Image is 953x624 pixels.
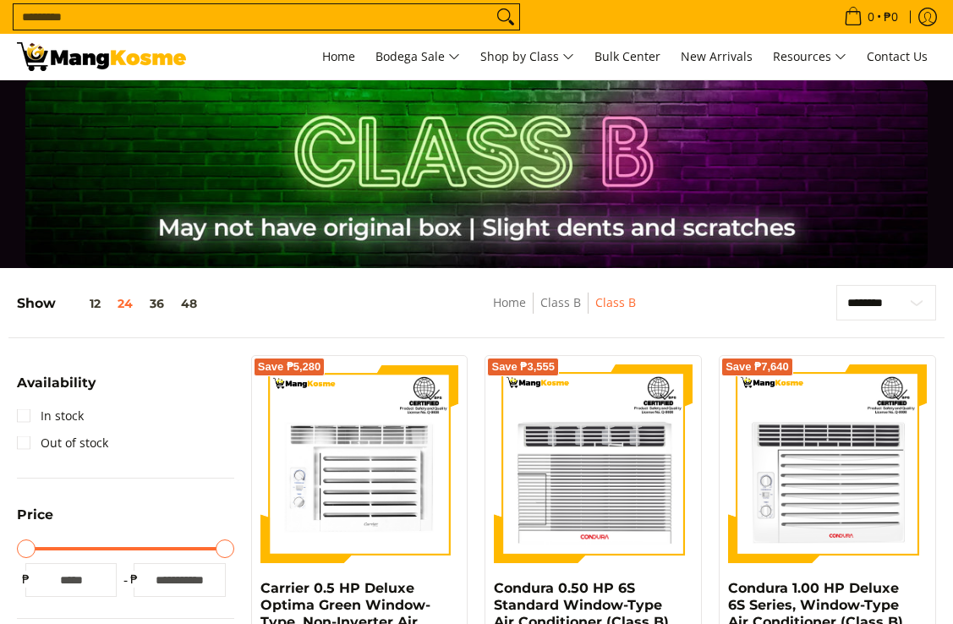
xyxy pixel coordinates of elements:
[493,294,526,310] a: Home
[492,4,519,30] button: Search
[865,11,877,23] span: 0
[109,297,141,310] button: 24
[17,508,53,534] summary: Open
[322,48,355,64] span: Home
[17,295,205,312] h5: Show
[141,297,173,310] button: 36
[17,376,96,390] span: Availability
[480,47,574,68] span: Shop by Class
[17,508,53,522] span: Price
[390,293,739,331] nav: Breadcrumbs
[540,294,581,310] a: Class B
[367,34,468,79] a: Bodega Sale
[314,34,364,79] a: Home
[881,11,901,23] span: ₱0
[773,47,846,68] span: Resources
[858,34,936,79] a: Contact Us
[17,376,96,402] summary: Open
[173,297,205,310] button: 48
[672,34,761,79] a: New Arrivals
[375,47,460,68] span: Bodega Sale
[203,34,936,79] nav: Main Menu
[726,362,789,372] span: Save ₱7,640
[125,571,142,588] span: ₱
[494,364,693,563] img: condura-wrac-6s-premium-mang-kosme
[586,34,669,79] a: Bulk Center
[867,48,928,64] span: Contact Us
[17,430,108,457] a: Out of stock
[17,571,34,588] span: ₱
[594,48,660,64] span: Bulk Center
[595,293,636,314] span: Class B
[258,362,321,372] span: Save ₱5,280
[491,362,555,372] span: Save ₱3,555
[56,297,109,310] button: 12
[17,402,84,430] a: In stock
[260,364,459,563] img: Carrier 0.5 HP Deluxe Optima Green Window-Type, Non-Inverter Air Conditioner (Class B)
[17,42,186,71] img: Class B Class B | Mang Kosme
[472,34,583,79] a: Shop by Class
[728,364,927,563] img: Condura 1.00 HP Deluxe 6S Series, Window-Type Air Conditioner (Class B)
[681,48,753,64] span: New Arrivals
[839,8,903,26] span: •
[764,34,855,79] a: Resources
